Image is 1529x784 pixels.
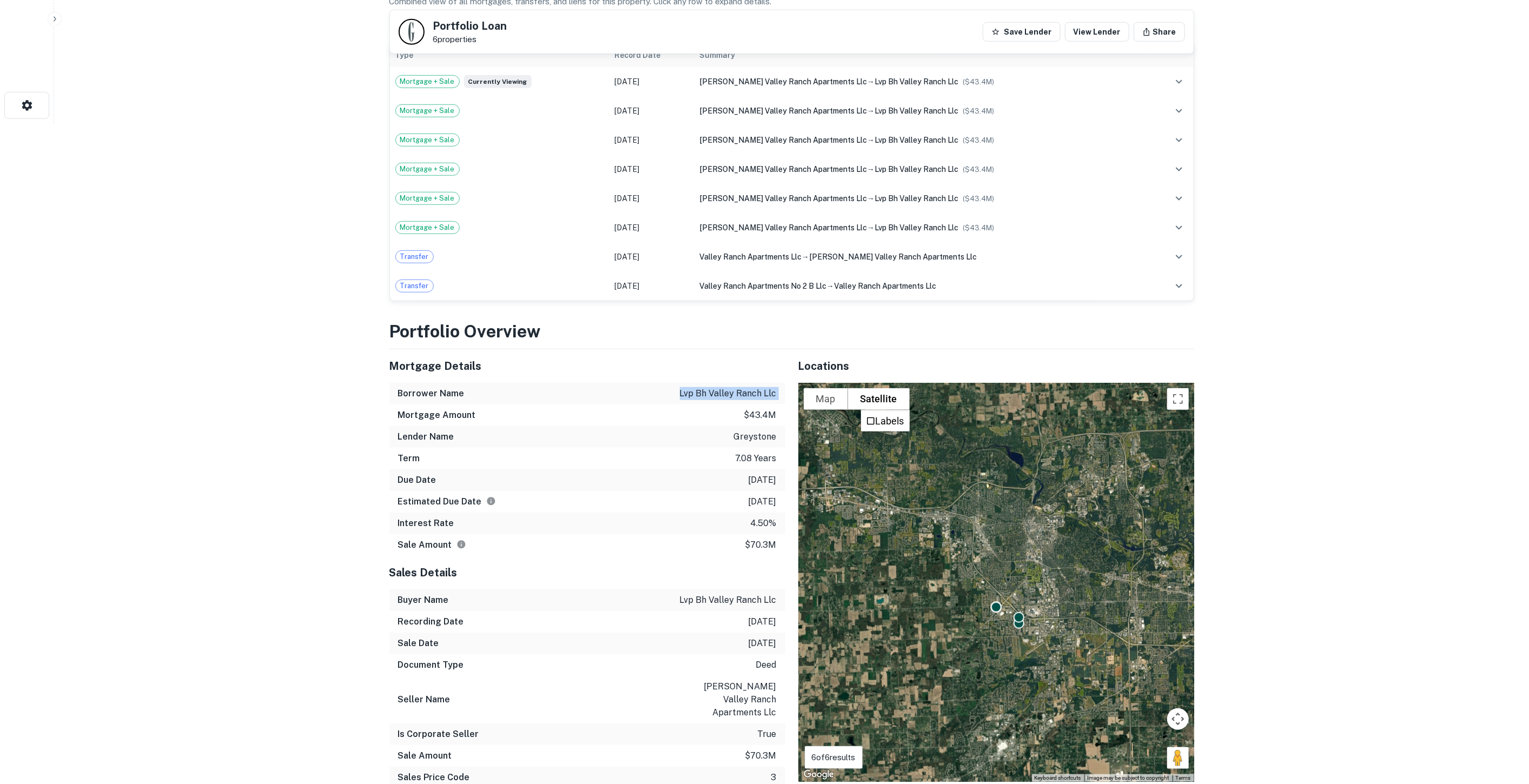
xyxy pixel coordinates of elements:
[861,410,910,431] ul: Show satellite imagery
[679,680,777,719] p: [PERSON_NAME] valley ranch apartments llc
[699,105,1144,117] div: →
[745,539,777,552] p: $70.3m
[745,749,777,762] p: $70.3m
[694,43,1150,67] th: Summary
[875,194,958,203] span: lvp bh valley ranch llc
[699,107,867,115] span: [PERSON_NAME] valley ranch apartments llc
[433,21,507,31] h5: Portfolio Loan
[398,693,451,706] h6: Seller Name
[699,223,867,232] span: [PERSON_NAME] valley ranch apartments llc
[699,163,1144,175] div: →
[464,75,532,88] span: Currently viewing
[963,136,994,144] span: ($ 43.4M )
[756,659,777,672] p: deed
[699,280,1144,292] div: →
[609,96,694,125] td: [DATE]
[963,78,994,86] span: ($ 43.4M )
[699,136,867,144] span: [PERSON_NAME] valley ranch apartments llc
[609,213,694,242] td: [DATE]
[398,474,436,487] h6: Due Date
[876,415,904,427] label: Labels
[1170,189,1188,208] button: expand row
[396,193,459,204] span: Mortgage + Sale
[699,282,826,290] span: valley ranch apartments no 2 b llc
[389,358,785,374] h5: Mortgage Details
[680,594,777,607] p: lvp bh valley ranch llc
[1170,160,1188,178] button: expand row
[749,637,777,650] p: [DATE]
[771,771,777,784] p: 3
[609,125,694,155] td: [DATE]
[699,76,1144,88] div: →
[1167,747,1189,769] button: Drag Pegman onto the map to open Street View
[699,192,1144,204] div: →
[398,539,466,552] h6: Sale Amount
[699,77,867,86] span: [PERSON_NAME] valley ranch apartments llc
[699,253,802,261] span: valley ranch apartments llc
[758,728,777,741] p: true
[433,35,507,44] p: 6 properties
[396,76,459,87] span: Mortgage + Sale
[1170,248,1188,266] button: expand row
[749,615,777,628] p: [DATE]
[875,107,958,115] span: lvp bh valley ranch llc
[609,242,694,271] td: [DATE]
[734,430,777,443] p: greystone
[963,195,994,203] span: ($ 43.4M )
[749,474,777,487] p: [DATE]
[1088,775,1169,781] span: Image may be subject to copyright
[398,659,464,672] h6: Document Type
[486,496,496,506] svg: Estimate is based on a standard schedule for this type of loan.
[751,517,777,530] p: 4.50%
[744,409,777,422] p: $43.4m
[1170,218,1188,237] button: expand row
[736,452,777,465] p: 7.08 years
[398,387,465,400] h6: Borrower Name
[1167,708,1189,730] button: Map camera controls
[398,637,439,650] h6: Sale Date
[875,136,958,144] span: lvp bh valley ranch llc
[963,224,994,232] span: ($ 43.4M )
[834,282,936,290] span: valley ranch apartments llc
[389,564,785,581] h5: Sales Details
[875,77,958,86] span: lvp bh valley ranch llc
[396,222,459,233] span: Mortgage + Sale
[396,164,459,175] span: Mortgage + Sale
[396,105,459,116] span: Mortgage + Sale
[398,495,496,508] h6: Estimated Due Date
[609,67,694,96] td: [DATE]
[396,251,433,262] span: Transfer
[1035,774,1081,782] button: Keyboard shortcuts
[398,452,420,465] h6: Term
[1065,22,1129,42] a: View Lender
[699,222,1144,234] div: →
[398,728,479,741] h6: Is Corporate Seller
[812,751,856,764] p: 6 of 6 results
[804,388,848,410] button: Show street map
[680,387,777,400] p: lvp bh valley ranch llc
[1170,102,1188,120] button: expand row
[398,749,452,762] h6: Sale Amount
[983,22,1061,42] button: Save Lender
[390,43,610,67] th: Type
[1170,131,1188,149] button: expand row
[609,155,694,184] td: [DATE]
[1170,72,1188,91] button: expand row
[609,184,694,213] td: [DATE]
[875,165,958,174] span: lvp bh valley ranch llc
[699,134,1144,146] div: →
[749,495,777,508] p: [DATE]
[1176,775,1191,781] a: Terms (opens in new tab)
[396,135,459,145] span: Mortgage + Sale
[798,358,1194,374] h5: Locations
[398,615,464,628] h6: Recording Date
[398,594,449,607] h6: Buyer Name
[398,409,476,422] h6: Mortgage Amount
[398,771,470,784] h6: Sales Price Code
[848,388,910,410] button: Show satellite imagery
[398,430,454,443] h6: Lender Name
[963,165,994,174] span: ($ 43.4M )
[699,165,867,174] span: [PERSON_NAME] valley ranch apartments llc
[801,768,837,782] a: Open this area in Google Maps (opens a new window)
[1170,277,1188,295] button: expand row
